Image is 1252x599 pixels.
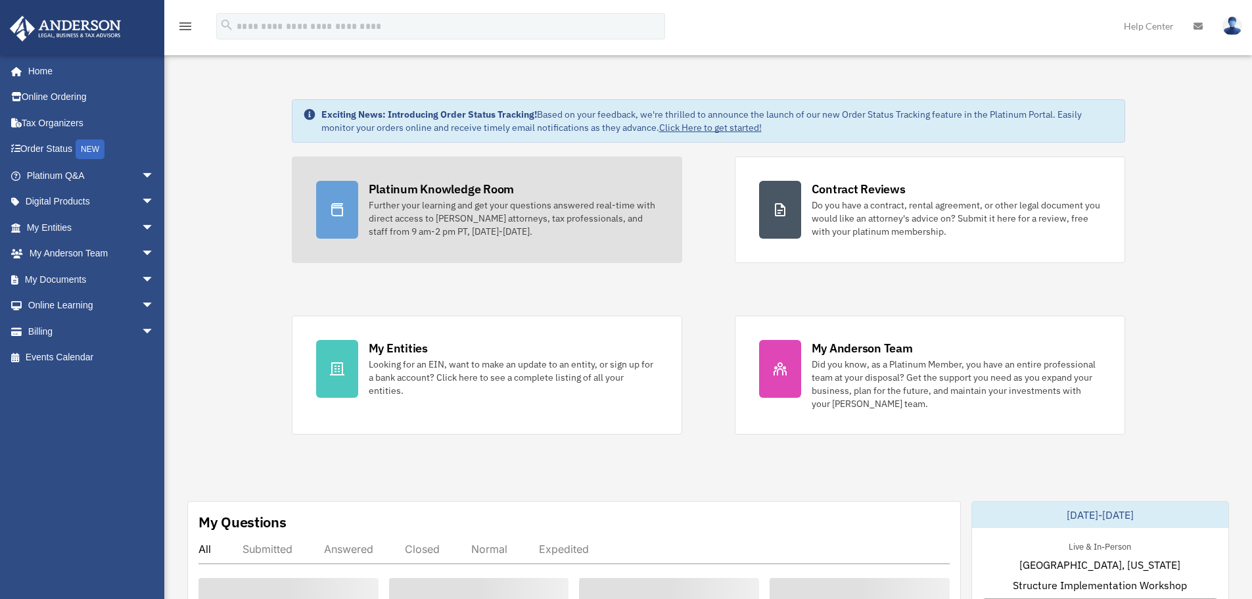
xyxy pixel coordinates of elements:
[812,181,906,197] div: Contract Reviews
[321,108,537,120] strong: Exciting News: Introducing Order Status Tracking!
[141,214,168,241] span: arrow_drop_down
[321,108,1114,134] div: Based on your feedback, we're thrilled to announce the launch of our new Order Status Tracking fe...
[141,162,168,189] span: arrow_drop_down
[9,318,174,345] a: Billingarrow_drop_down
[972,502,1228,528] div: [DATE]-[DATE]
[9,189,174,215] a: Digital Productsarrow_drop_down
[292,316,682,435] a: My Entities Looking for an EIN, want to make an update to an entity, or sign up for a bank accoun...
[369,181,515,197] div: Platinum Knowledge Room
[243,542,292,556] div: Submitted
[9,58,168,84] a: Home
[369,358,658,397] div: Looking for an EIN, want to make an update to an entity, or sign up for a bank account? Click her...
[177,23,193,34] a: menu
[812,199,1101,238] div: Do you have a contract, rental agreement, or other legal document you would like an attorney's ad...
[76,139,104,159] div: NEW
[177,18,193,34] i: menu
[9,266,174,293] a: My Documentsarrow_drop_down
[659,122,762,133] a: Click Here to get started!
[9,214,174,241] a: My Entitiesarrow_drop_down
[292,156,682,263] a: Platinum Knowledge Room Further your learning and get your questions answered real-time with dire...
[9,162,174,189] a: Platinum Q&Aarrow_drop_down
[9,110,174,136] a: Tax Organizers
[220,18,234,32] i: search
[812,358,1101,410] div: Did you know, as a Platinum Member, you have an entire professional team at your disposal? Get th...
[324,542,373,556] div: Answered
[1019,557,1180,573] span: [GEOGRAPHIC_DATA], [US_STATE]
[539,542,589,556] div: Expedited
[735,156,1125,263] a: Contract Reviews Do you have a contract, rental agreement, or other legal document you would like...
[405,542,440,556] div: Closed
[141,266,168,293] span: arrow_drop_down
[9,345,174,371] a: Events Calendar
[812,340,913,356] div: My Anderson Team
[198,512,287,532] div: My Questions
[141,241,168,268] span: arrow_drop_down
[1058,539,1142,552] div: Live & In-Person
[198,542,211,556] div: All
[141,293,168,320] span: arrow_drop_down
[471,542,507,556] div: Normal
[9,241,174,267] a: My Anderson Teamarrow_drop_down
[9,293,174,319] a: Online Learningarrow_drop_down
[9,136,174,163] a: Order StatusNEW
[1222,16,1242,36] img: User Pic
[369,340,428,356] div: My Entities
[6,16,125,41] img: Anderson Advisors Platinum Portal
[1013,577,1187,593] span: Structure Implementation Workshop
[141,318,168,345] span: arrow_drop_down
[9,84,174,110] a: Online Ordering
[369,199,658,238] div: Further your learning and get your questions answered real-time with direct access to [PERSON_NAM...
[141,189,168,216] span: arrow_drop_down
[735,316,1125,435] a: My Anderson Team Did you know, as a Platinum Member, you have an entire professional team at your...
